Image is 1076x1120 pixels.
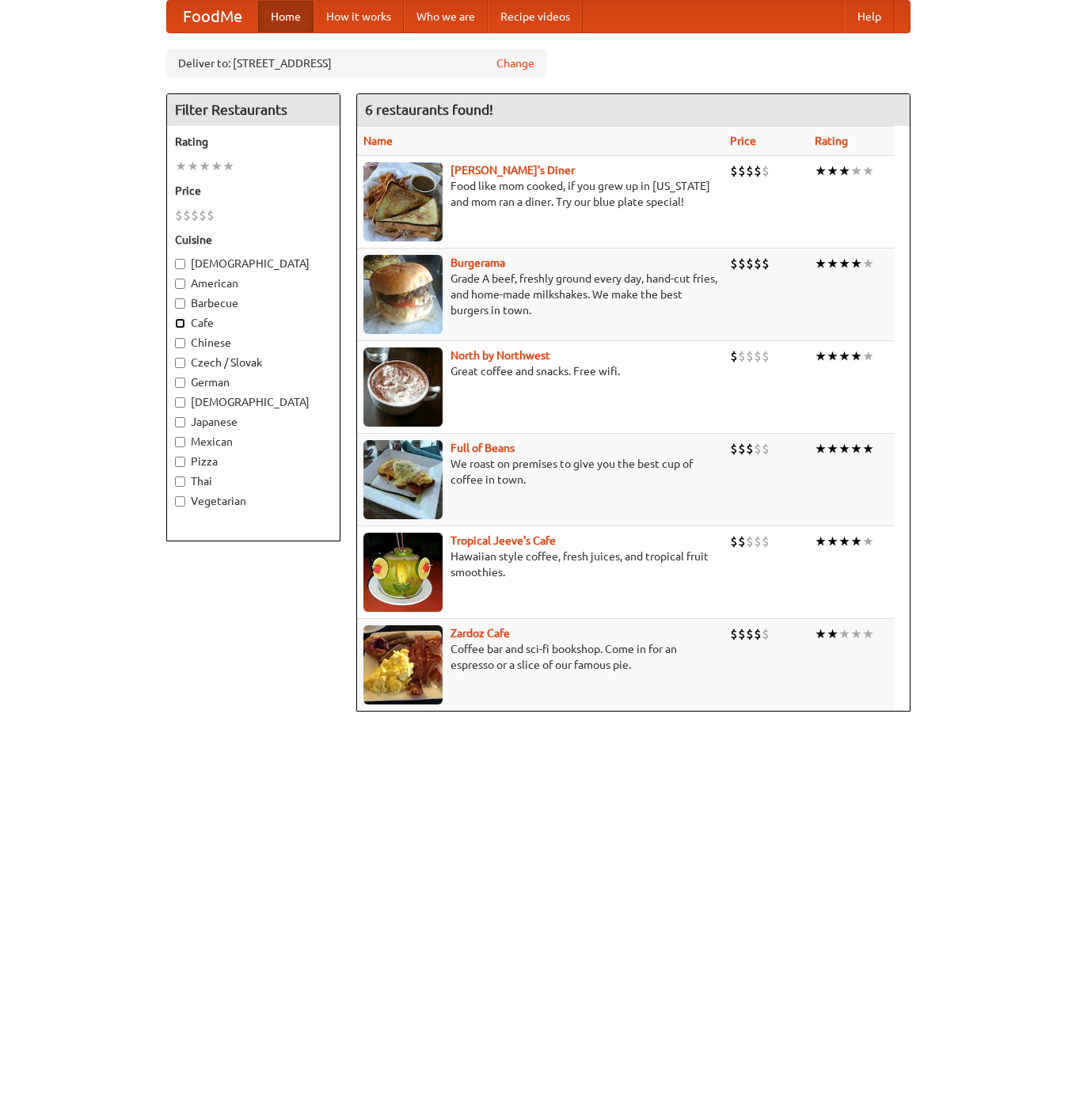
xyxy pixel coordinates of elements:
[175,397,185,408] input: [DEMOGRAPHIC_DATA]
[845,1,894,32] a: Help
[746,533,754,550] li: $
[730,162,738,180] li: $
[838,440,850,457] li: ★
[258,1,314,32] a: Home
[850,347,862,365] li: ★
[167,94,340,126] h4: Filter Restaurants
[762,533,770,550] li: $
[746,255,754,272] li: $
[199,158,211,175] li: ★
[730,625,738,643] li: $
[815,533,827,550] li: ★
[451,256,505,269] a: Burgerama
[746,440,754,457] li: $
[175,374,332,390] label: German
[363,255,443,334] img: burgerama.jpg
[175,434,332,450] label: Mexican
[207,207,215,224] li: $
[175,358,185,368] input: Czech / Slovak
[363,162,443,241] img: sallys.jpg
[175,259,185,269] input: [DEMOGRAPHIC_DATA]
[815,135,848,147] a: Rating
[738,440,746,457] li: $
[175,295,332,311] label: Barbecue
[363,456,717,488] p: We roast on premises to give you the best cup of coffee in town.
[167,1,258,32] a: FoodMe
[488,1,583,32] a: Recipe videos
[451,164,575,177] a: [PERSON_NAME]'s Diner
[363,625,443,704] img: zardoz.jpg
[363,178,717,210] p: Food like mom cooked, if you grew up in [US_STATE] and mom ran a diner. Try our blue plate special!
[862,440,874,457] li: ★
[838,255,850,272] li: ★
[730,255,738,272] li: $
[365,102,493,117] ng-pluralize: 6 restaurants found!
[451,534,556,547] a: Tropical Jeeve's Cafe
[175,279,185,289] input: American
[730,347,738,365] li: $
[862,255,874,272] li: ★
[363,347,443,427] img: north.jpg
[838,347,850,365] li: ★
[166,49,546,78] div: Deliver to: [STREET_ADDRESS]
[175,417,185,427] input: Japanese
[862,625,874,643] li: ★
[827,255,838,272] li: ★
[838,533,850,550] li: ★
[175,134,332,150] h5: Rating
[754,162,762,180] li: $
[451,627,510,640] a: Zardoz Cafe
[738,625,746,643] li: $
[850,162,862,180] li: ★
[815,625,827,643] li: ★
[862,347,874,365] li: ★
[187,158,199,175] li: ★
[175,378,185,388] input: German
[762,255,770,272] li: $
[746,162,754,180] li: $
[191,207,199,224] li: $
[815,255,827,272] li: ★
[363,363,717,379] p: Great coffee and snacks. Free wifi.
[762,625,770,643] li: $
[211,158,222,175] li: ★
[738,255,746,272] li: $
[222,158,234,175] li: ★
[175,318,185,328] input: Cafe
[850,255,862,272] li: ★
[827,440,838,457] li: ★
[850,625,862,643] li: ★
[175,493,332,509] label: Vegetarian
[496,55,534,71] a: Change
[827,162,838,180] li: ★
[738,347,746,365] li: $
[827,625,838,643] li: ★
[199,207,207,224] li: $
[451,442,515,454] a: Full of Beans
[175,256,332,271] label: [DEMOGRAPHIC_DATA]
[746,347,754,365] li: $
[363,533,443,612] img: jeeves.jpg
[754,255,762,272] li: $
[862,533,874,550] li: ★
[175,457,185,467] input: Pizza
[451,349,550,362] a: North by Northwest
[175,473,332,489] label: Thai
[363,641,717,673] p: Coffee bar and sci-fi bookshop. Come in for an espresso or a slice of our famous pie.
[730,440,738,457] li: $
[175,183,332,199] h5: Price
[838,625,850,643] li: ★
[850,533,862,550] li: ★
[175,476,185,487] input: Thai
[363,135,393,147] a: Name
[175,454,332,469] label: Pizza
[738,533,746,550] li: $
[850,440,862,457] li: ★
[363,271,717,318] p: Grade A beef, freshly ground every day, hand-cut fries, and home-made milkshakes. We make the bes...
[175,207,183,224] li: $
